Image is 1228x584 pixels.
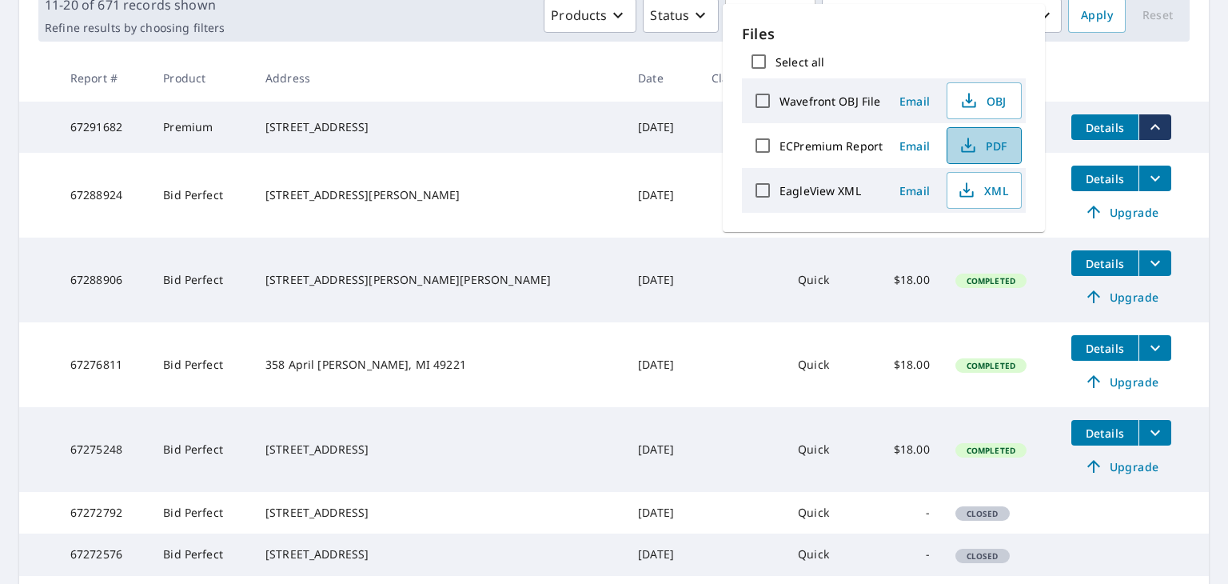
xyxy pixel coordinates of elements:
[742,23,1026,45] p: Files
[1071,199,1171,225] a: Upgrade
[58,492,150,534] td: 67272792
[785,534,868,575] td: Quick
[150,54,253,102] th: Product
[650,6,689,25] p: Status
[895,183,934,198] span: Email
[253,54,625,102] th: Address
[869,238,943,322] td: $18.00
[1081,256,1129,271] span: Details
[1138,420,1171,446] button: filesDropdownBtn-67275248
[625,54,699,102] th: Date
[265,119,612,135] div: [STREET_ADDRESS]
[1071,166,1138,191] button: detailsBtn-67288924
[265,357,612,373] div: 358 April [PERSON_NAME], MI 49221
[1138,335,1171,361] button: filesDropdownBtn-67276811
[785,322,868,407] td: Quick
[625,407,699,492] td: [DATE]
[1081,457,1162,476] span: Upgrade
[1071,284,1171,310] a: Upgrade
[957,91,1008,110] span: OBJ
[265,442,612,458] div: [STREET_ADDRESS]
[785,407,868,492] td: Quick
[1081,6,1113,26] span: Apply
[889,89,940,114] button: Email
[1071,420,1138,446] button: detailsBtn-67275248
[957,275,1025,286] span: Completed
[150,492,253,534] td: Bid Perfect
[150,534,253,575] td: Bid Perfect
[150,153,253,238] td: Bid Perfect
[957,445,1025,456] span: Completed
[957,508,1008,519] span: Closed
[947,82,1022,119] button: OBJ
[58,54,150,102] th: Report #
[1071,454,1171,479] a: Upgrade
[58,407,150,492] td: 67275248
[625,492,699,534] td: [DATE]
[265,546,612,562] div: [STREET_ADDRESS]
[947,172,1022,209] button: XML
[1081,171,1129,186] span: Details
[947,127,1022,164] button: PDF
[957,136,1008,155] span: PDF
[625,102,699,153] td: [DATE]
[1071,250,1138,276] button: detailsBtn-67288906
[1081,372,1162,391] span: Upgrade
[1081,202,1162,222] span: Upgrade
[1081,426,1129,441] span: Details
[265,272,612,288] div: [STREET_ADDRESS][PERSON_NAME][PERSON_NAME]
[150,407,253,492] td: Bid Perfect
[779,138,883,154] label: ECPremium Report
[150,238,253,322] td: Bid Perfect
[957,360,1025,371] span: Completed
[1138,114,1171,140] button: filesDropdownBtn-67291682
[785,238,868,322] td: Quick
[551,6,607,25] p: Products
[265,505,612,521] div: [STREET_ADDRESS]
[895,138,934,154] span: Email
[699,54,785,102] th: Claim ID
[957,181,1008,200] span: XML
[779,183,861,198] label: EagleView XML
[625,322,699,407] td: [DATE]
[779,94,880,109] label: Wavefront OBJ File
[957,550,1008,562] span: Closed
[785,492,868,534] td: Quick
[58,534,150,575] td: 67272576
[1081,120,1129,135] span: Details
[869,322,943,407] td: $18.00
[1138,166,1171,191] button: filesDropdownBtn-67288924
[1138,250,1171,276] button: filesDropdownBtn-67288906
[58,238,150,322] td: 67288906
[889,178,940,203] button: Email
[1081,287,1162,306] span: Upgrade
[150,102,253,153] td: Premium
[625,153,699,238] td: [DATE]
[1071,335,1138,361] button: detailsBtn-67276811
[1081,341,1129,356] span: Details
[58,102,150,153] td: 67291682
[889,134,940,158] button: Email
[625,534,699,575] td: [DATE]
[58,153,150,238] td: 67288924
[895,94,934,109] span: Email
[45,21,225,35] p: Refine results by choosing filters
[869,534,943,575] td: -
[869,407,943,492] td: $18.00
[1071,369,1171,394] a: Upgrade
[150,322,253,407] td: Bid Perfect
[625,238,699,322] td: [DATE]
[265,187,612,203] div: [STREET_ADDRESS][PERSON_NAME]
[775,54,824,70] label: Select all
[58,322,150,407] td: 67276811
[869,492,943,534] td: -
[848,2,1035,30] p: Last year
[1071,114,1138,140] button: detailsBtn-67291682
